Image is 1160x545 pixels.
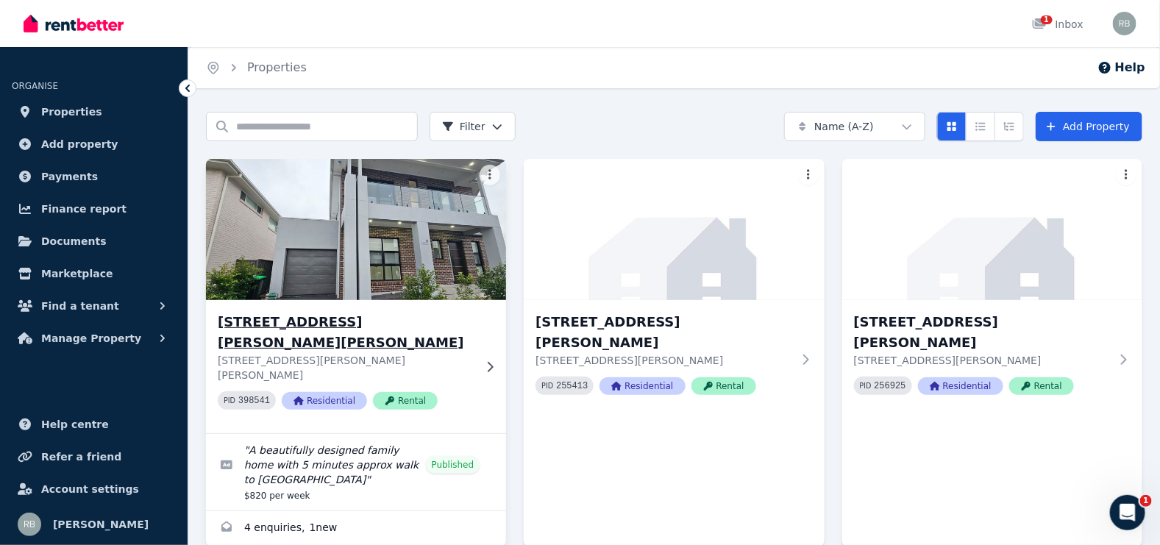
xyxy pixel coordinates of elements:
[784,112,925,141] button: Name (A-Z)
[41,330,141,347] span: Manage Property
[535,353,791,368] p: [STREET_ADDRESS][PERSON_NAME]
[12,259,176,288] a: Marketplace
[12,442,176,471] a: Refer a friend
[691,377,756,395] span: Rental
[854,353,1110,368] p: [STREET_ADDRESS][PERSON_NAME]
[12,474,176,504] a: Account settings
[430,112,516,141] button: Filter
[1009,377,1074,395] span: Rental
[541,382,553,390] small: PID
[842,159,1142,300] img: 28 Furber Street, The Ponds
[53,516,149,533] span: [PERSON_NAME]
[41,480,139,498] span: Account settings
[12,129,176,159] a: Add property
[24,13,124,35] img: RentBetter
[41,103,102,121] span: Properties
[224,396,235,405] small: PID
[798,165,819,185] button: More options
[282,392,367,410] span: Residential
[238,396,270,406] code: 398541
[373,392,438,410] span: Rental
[12,97,176,127] a: Properties
[1032,17,1084,32] div: Inbox
[966,112,995,141] button: Compact list view
[937,112,967,141] button: Card view
[12,410,176,439] a: Help centre
[524,159,824,300] img: 24 Furber Street, The Ponds
[1041,15,1053,24] span: 1
[1110,495,1145,530] iframe: Intercom live chat
[442,119,485,134] span: Filter
[1113,12,1136,35] img: Raj Bala
[599,377,685,395] span: Residential
[12,324,176,353] button: Manage Property
[218,312,474,353] h3: [STREET_ADDRESS][PERSON_NAME][PERSON_NAME]
[1036,112,1142,141] a: Add Property
[206,159,506,433] a: 20 Burcham St, Marsden Park[STREET_ADDRESS][PERSON_NAME][PERSON_NAME][STREET_ADDRESS][PERSON_NAME...
[535,312,791,353] h3: [STREET_ADDRESS][PERSON_NAME]
[842,159,1142,418] a: 28 Furber Street, The Ponds[STREET_ADDRESS][PERSON_NAME][STREET_ADDRESS][PERSON_NAME]PID 256925Re...
[1116,165,1136,185] button: More options
[480,165,500,185] button: More options
[218,353,474,382] p: [STREET_ADDRESS][PERSON_NAME][PERSON_NAME]
[41,200,127,218] span: Finance report
[918,377,1003,395] span: Residential
[12,291,176,321] button: Find a tenant
[875,381,906,391] code: 256925
[12,81,58,91] span: ORGANISE
[524,159,824,418] a: 24 Furber Street, The Ponds[STREET_ADDRESS][PERSON_NAME][STREET_ADDRESS][PERSON_NAME]PID 255413Re...
[556,381,588,391] code: 255413
[937,112,1024,141] div: View options
[41,265,113,282] span: Marketplace
[12,162,176,191] a: Payments
[1097,59,1145,76] button: Help
[41,416,109,433] span: Help centre
[1140,495,1152,507] span: 1
[18,513,41,536] img: Raj Bala
[12,194,176,224] a: Finance report
[12,227,176,256] a: Documents
[41,168,98,185] span: Payments
[814,119,874,134] span: Name (A-Z)
[41,135,118,153] span: Add property
[206,434,506,510] a: Edit listing: A beautifully designed family home with 5 minutes approx walk to Northbourne Public...
[188,47,324,88] nav: Breadcrumb
[860,382,872,390] small: PID
[854,312,1110,353] h3: [STREET_ADDRESS][PERSON_NAME]
[199,155,514,304] img: 20 Burcham St, Marsden Park
[41,232,107,250] span: Documents
[41,448,121,466] span: Refer a friend
[41,297,119,315] span: Find a tenant
[994,112,1024,141] button: Expanded list view
[247,60,307,74] a: Properties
